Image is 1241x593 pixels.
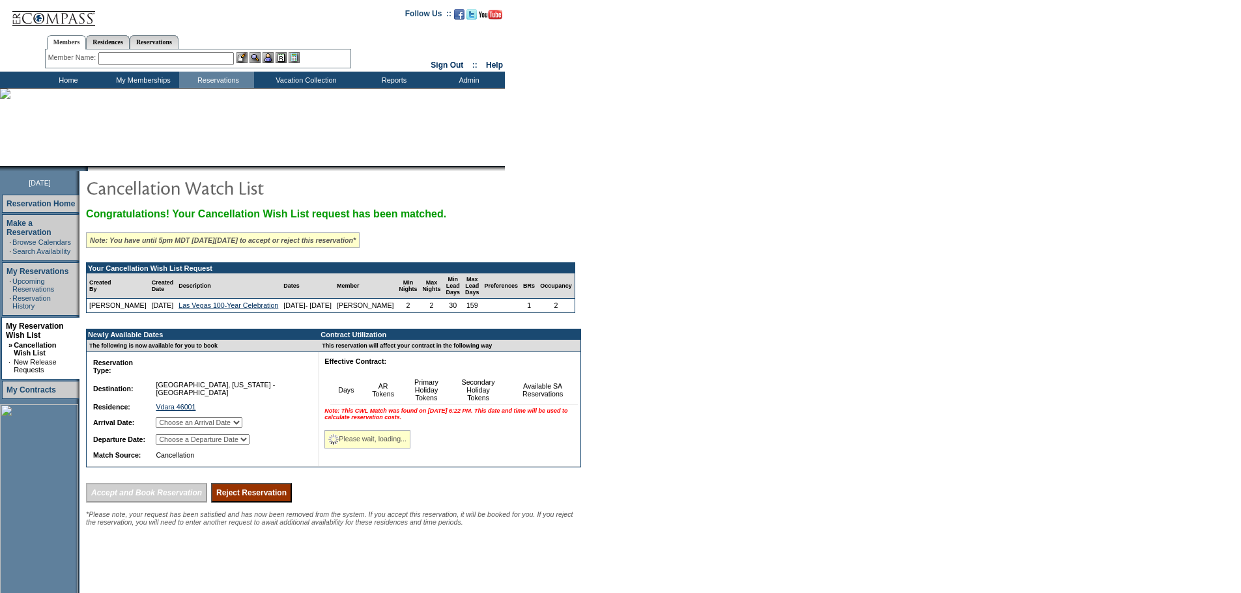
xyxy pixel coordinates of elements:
b: Reservation Type: [93,359,133,374]
img: Become our fan on Facebook [454,9,464,20]
a: Make a Reservation [7,219,51,237]
td: Member [334,273,397,299]
span: [DATE] [29,179,51,187]
img: b_edit.gif [236,52,248,63]
img: Subscribe to our YouTube Channel [479,10,502,20]
td: Description [176,273,281,299]
img: View [250,52,261,63]
a: Residences [86,35,130,49]
a: Follow us on Twitter [466,13,477,21]
td: This reservation will affect your contract in the following way [319,340,580,352]
td: 1 [521,299,537,312]
b: Departure Date: [93,435,145,443]
td: Created By [87,273,149,299]
a: Sign Out [431,61,463,70]
img: pgTtlCancellationNotification.gif [86,174,347,200]
td: My Memberships [104,72,179,88]
td: · [9,238,11,246]
img: blank.gif [88,166,89,171]
span: Congratulations! Your Cancellation Wish List request has been matched. [86,208,446,219]
td: 30 [444,299,463,312]
td: AR Tokens [362,376,404,405]
td: Secondary Holiday Tokens [449,376,507,405]
td: [DATE] [149,299,177,312]
a: My Reservations [7,267,68,276]
td: Note: This CWL Match was found on [DATE] 6:22 PM. This date and time will be used to calculate re... [322,405,578,423]
td: Max Nights [420,273,444,299]
td: · [9,294,11,310]
a: Vdara 46001 [156,403,195,411]
a: Reservations [130,35,178,49]
a: Las Vegas 100-Year Celebration [178,301,278,309]
td: Home [29,72,104,88]
a: Become our fan on Facebook [454,13,464,21]
img: Impersonate [263,52,274,63]
b: Arrival Date: [93,419,134,426]
a: Upcoming Reservations [12,277,54,293]
div: Member Name: [48,52,98,63]
a: New Release Requests [14,358,56,374]
td: · [9,277,11,293]
td: Admin [430,72,505,88]
td: Reservations [179,72,254,88]
td: 2 [420,299,444,312]
a: Search Availability [12,247,70,255]
td: 159 [463,299,482,312]
td: Min Nights [397,273,420,299]
td: Follow Us :: [405,8,451,23]
td: [PERSON_NAME] [334,299,397,312]
td: Your Cancellation Wish List Request [87,263,575,273]
a: Subscribe to our YouTube Channel [479,13,502,21]
td: · [9,247,11,255]
td: Dates [281,273,334,299]
a: Reservation History [12,294,51,310]
td: Created Date [149,273,177,299]
img: Follow us on Twitter [466,9,477,20]
span: *Please note, your request has been satisfied and has now been removed from the system. If you ac... [86,510,573,526]
i: Note: You have until 5pm MDT [DATE][DATE] to accept or reject this reservation* [90,236,356,244]
td: Preferences [482,273,521,299]
a: My Contracts [7,385,56,394]
td: Occupancy [537,273,575,299]
input: Accept and Book Reservation [86,483,207,503]
b: » [8,341,12,349]
td: · [8,358,12,374]
a: Browse Calendars [12,238,71,246]
span: :: [472,61,478,70]
td: Max Lead Days [463,273,482,299]
td: Primary Holiday Tokens [404,376,449,405]
td: The following is now available for you to book [87,340,311,352]
td: Newly Available Dates [87,329,311,340]
td: 2 [397,299,420,312]
b: Residence: [93,403,130,411]
b: Destination: [93,385,134,393]
img: promoShadowLeftCorner.gif [83,166,88,171]
a: Help [486,61,503,70]
a: My Reservation Wish List [6,322,64,340]
td: BRs [521,273,537,299]
input: Reject Reservation [211,483,292,503]
div: Please wait, loading... [324,430,410,448]
td: [GEOGRAPHIC_DATA], [US_STATE] - [GEOGRAPHIC_DATA] [153,378,307,399]
td: [DATE]- [DATE] [281,299,334,312]
td: Cancellation [153,448,307,462]
td: Vacation Collection [254,72,355,88]
td: Contract Utilization [319,329,580,340]
a: Reservation Home [7,199,75,208]
td: Available SA Reservations [507,376,578,405]
img: Reservations [276,52,287,63]
b: Effective Contract: [324,357,386,365]
a: Cancellation Wish List [14,341,56,357]
img: b_calculator.gif [289,52,300,63]
b: Match Source: [93,451,141,459]
a: Members [47,35,87,49]
td: [PERSON_NAME] [87,299,149,312]
td: 2 [537,299,575,312]
td: Days [330,376,363,405]
td: Min Lead Days [444,273,463,299]
td: Reports [355,72,430,88]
